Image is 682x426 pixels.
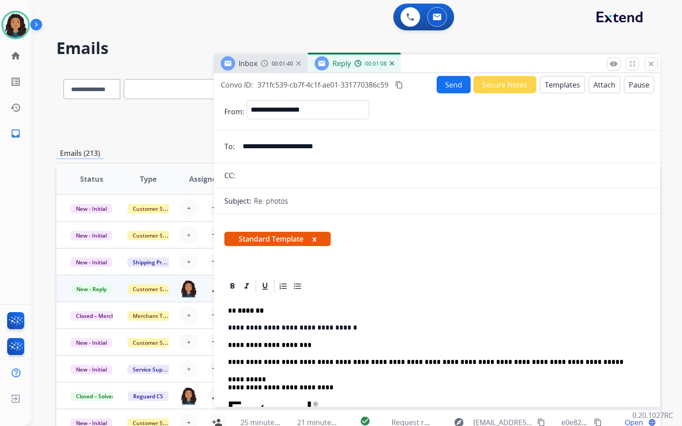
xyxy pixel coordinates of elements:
[224,141,235,152] p: To:
[71,338,112,347] span: New - Initial
[187,363,191,374] span: +
[212,256,223,267] mat-icon: person_add
[224,106,244,117] p: From:
[212,363,223,374] mat-icon: person_add
[589,76,620,93] button: Attach
[127,258,189,267] span: Shipping Protection
[211,390,222,401] mat-icon: person_remove
[224,232,331,246] span: Standard Template
[257,80,388,90] span: 371fc539-cb7f-4c1f-ae01-331770386c59
[180,226,198,244] button: +
[224,196,251,206] p: Subject:
[189,174,220,184] span: Assignee
[312,234,316,244] button: x
[71,204,112,213] span: New - Initial
[127,311,179,321] span: Merchant Team
[187,230,191,240] span: +
[127,231,185,240] span: Customer Support
[272,60,293,67] span: 00:01:40
[258,280,272,293] div: Underline
[624,76,654,93] button: Pause
[212,337,223,347] mat-icon: person_add
[127,284,185,294] span: Customer Support
[632,410,673,421] p: 0.20.1027RC
[540,76,585,93] button: Templates
[80,174,103,184] span: Status
[224,170,235,181] p: CC:
[254,196,288,206] p: Re: photos
[212,203,223,213] mat-icon: person_add
[71,365,112,374] span: New - Initial
[127,338,185,347] span: Customer Support
[180,280,197,297] img: agent-avatar
[221,79,253,90] p: Convo ID:
[71,258,112,267] span: New - Initial
[187,203,191,213] span: +
[226,280,239,293] div: Bold
[180,253,198,271] button: +
[10,76,21,87] mat-icon: list_alt
[180,306,198,324] button: +
[127,204,185,213] span: Customer Support
[395,81,403,89] mat-icon: content_copy
[473,76,536,93] button: Secure Notes
[140,174,156,184] span: Type
[211,283,222,294] mat-icon: person_remove
[291,280,304,293] div: Bullet List
[610,60,618,68] mat-icon: remove_red_eye
[71,392,120,401] span: Closed – Solved
[240,280,253,293] div: Italic
[180,199,198,217] button: +
[180,360,198,378] button: +
[56,39,661,57] h2: Emails
[128,392,168,401] span: Reguard CS
[437,76,471,93] button: Send
[187,256,191,267] span: +
[71,284,112,294] span: New - Reply
[127,365,178,374] span: Service Support
[71,231,112,240] span: New - Initial
[10,128,21,139] mat-icon: inbox
[212,310,223,321] mat-icon: person_add
[56,148,104,159] p: Emails (213)
[180,387,197,405] img: agent-avatar
[647,60,655,68] mat-icon: close
[187,310,191,321] span: +
[10,50,21,61] mat-icon: home
[187,337,191,347] span: +
[239,58,257,68] span: Inbox
[180,333,198,351] button: +
[10,102,21,113] mat-icon: history
[277,280,290,293] div: Ordered List
[333,58,351,68] span: Reply
[212,230,223,240] mat-icon: person_add
[3,13,28,38] img: avatar
[365,60,387,67] span: 00:01:08
[628,60,636,68] mat-icon: fullscreen
[71,311,152,321] span: Closed – Merchant Transfer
